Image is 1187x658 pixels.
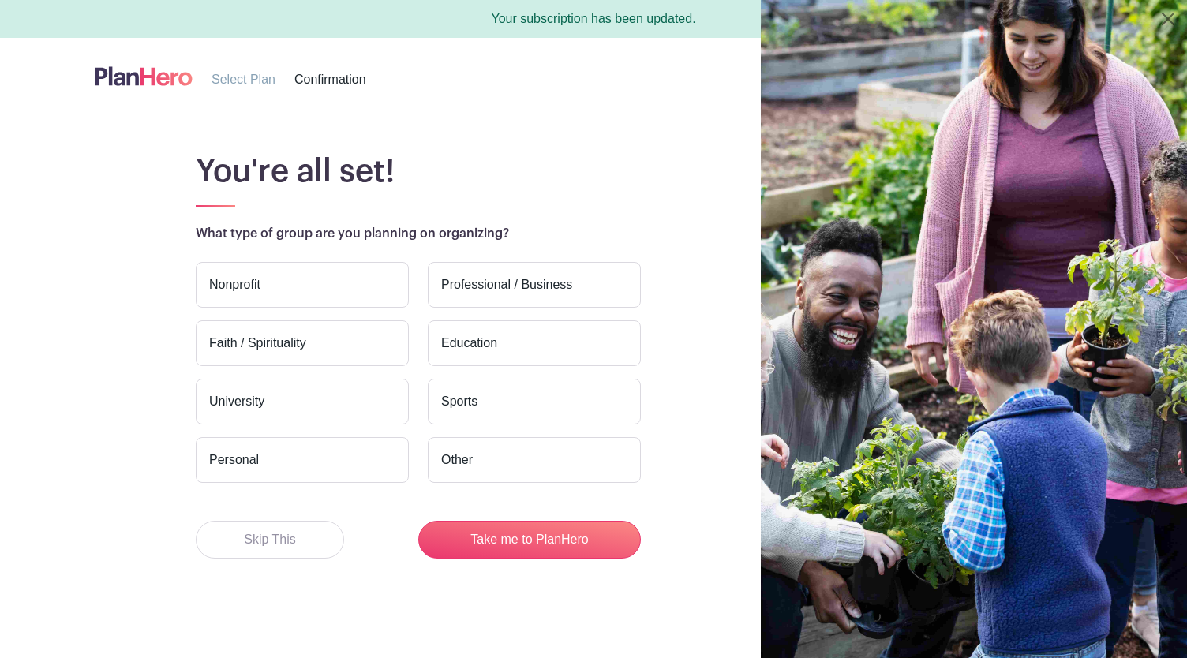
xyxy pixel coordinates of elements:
label: Faith / Spirituality [196,320,409,366]
label: Professional / Business [428,262,641,308]
label: University [196,379,409,424]
h1: You're all set! [196,152,1086,190]
span: Select Plan [212,73,275,86]
button: Skip This [196,521,344,559]
label: Education [428,320,641,366]
img: logo-507f7623f17ff9eddc593b1ce0a138ce2505c220e1c5a4e2b4648c50719b7d32.svg [95,63,193,89]
label: Nonprofit [196,262,409,308]
label: Other [428,437,641,483]
span: Confirmation [294,73,366,86]
label: Personal [196,437,409,483]
p: What type of group are you planning on organizing? [196,224,1086,243]
label: Sports [428,379,641,424]
button: Take me to PlanHero [418,521,641,559]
